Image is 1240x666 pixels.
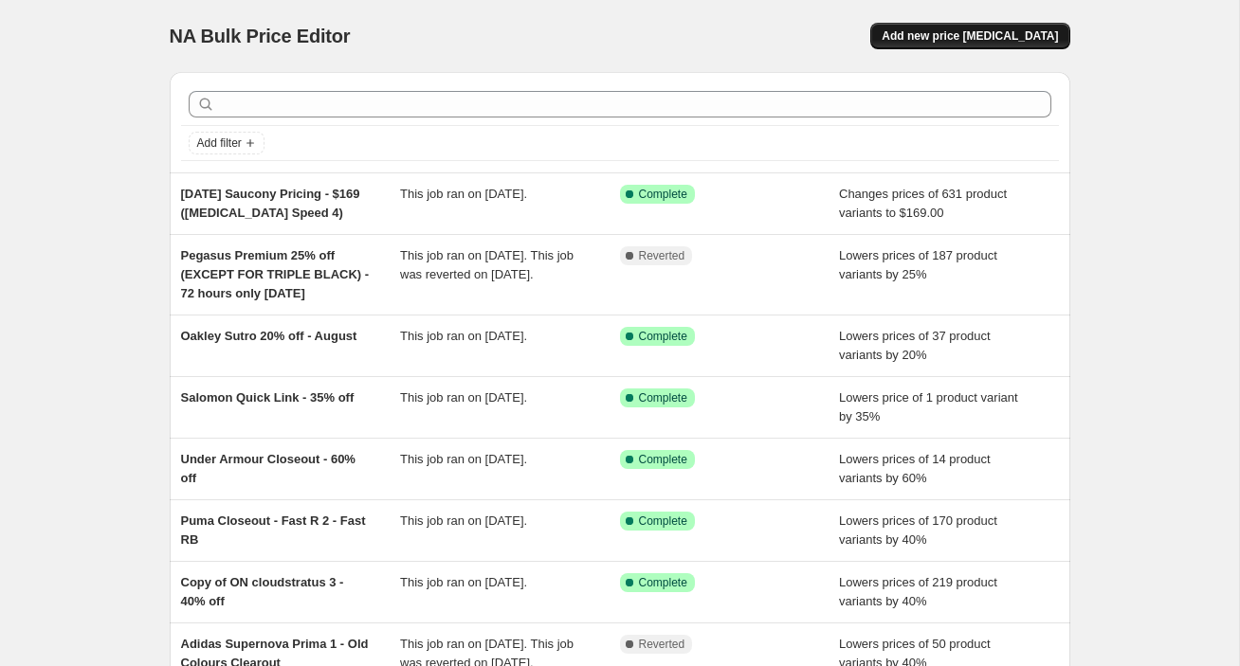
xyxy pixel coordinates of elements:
span: This job ran on [DATE]. [400,329,527,343]
span: This job ran on [DATE]. [400,575,527,589]
span: Oakley Sutro 20% off - August [181,329,357,343]
span: [DATE] Saucony Pricing - $169 ([MEDICAL_DATA] Speed 4) [181,187,360,220]
span: This job ran on [DATE]. This job was reverted on [DATE]. [400,248,574,281]
span: Lowers prices of 187 product variants by 25% [839,248,997,281]
span: Complete [639,390,687,405]
span: Puma Closeout - Fast R 2 - Fast RB [181,513,366,547]
span: Under Armour Closeout - 60% off [181,452,356,485]
span: Copy of ON cloudstratus 3 - 40% off [181,575,344,608]
span: Salomon Quick Link - 35% off [181,390,355,405]
span: Pegasus Premium 25% off (EXCEPT FOR TRIPLE BLACK) - 72 hours only [DATE] [181,248,370,300]
span: This job ran on [DATE]. [400,187,527,201]
span: This job ran on [DATE]. [400,390,527,405]
span: NA Bulk Price Editor [170,26,351,46]
span: Add filter [197,135,242,151]
span: Reverted [639,248,685,263]
span: Lowers prices of 219 product variants by 40% [839,575,997,608]
span: This job ran on [DATE]. [400,513,527,528]
span: This job ran on [DATE]. [400,452,527,466]
span: Reverted [639,637,685,652]
span: Complete [639,575,687,590]
span: Lowers prices of 14 product variants by 60% [839,452,991,485]
span: Lowers price of 1 product variant by 35% [839,390,1018,423]
span: Complete [639,513,687,529]
span: Add new price [MEDICAL_DATA] [882,28,1058,44]
span: Lowers prices of 37 product variants by 20% [839,329,991,362]
span: Complete [639,187,687,202]
button: Add filter [189,132,264,154]
span: Lowers prices of 170 product variants by 40% [839,513,997,547]
button: Add new price [MEDICAL_DATA] [870,23,1069,49]
span: Complete [639,329,687,344]
span: Changes prices of 631 product variants to $169.00 [839,187,1007,220]
span: Complete [639,452,687,467]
